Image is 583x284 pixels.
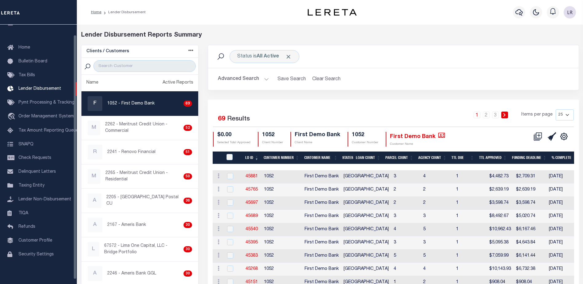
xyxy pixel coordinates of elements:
a: 45268 [246,267,258,271]
p: Customer Name [390,142,445,147]
div: 50 [183,173,192,179]
a: M2265 - Meritrust Credit Union - Residential50 [81,164,199,188]
div: Status is [230,50,299,63]
h4: 1052 [352,132,378,139]
p: Selected Total Approved [217,140,250,145]
td: 3 [391,210,421,223]
th: Ttl Approved: activate to sort column ascending [477,152,510,164]
td: 2 [421,197,454,210]
td: $3,598.74 [487,197,514,210]
td: 1 [454,223,487,236]
td: First Demo Bank [302,210,341,223]
td: 4 [391,263,421,276]
td: [GEOGRAPHIC_DATA] [341,170,391,183]
td: 1052 [262,170,302,183]
p: Client Number [262,140,283,145]
th: Customer Name: activate to sort column ascending [302,152,340,164]
td: $2,709.31 [514,170,546,183]
span: Tax Bills [18,73,35,77]
td: 4 [421,170,454,183]
span: Order Management System [18,114,74,119]
td: [GEOGRAPHIC_DATA] [341,236,391,250]
span: Pymt Processing & Tracking [18,101,74,105]
div: M [88,169,100,184]
div: R [88,145,102,160]
span: Items per page [521,112,553,118]
td: 1 [454,210,487,223]
th: Customer Number: activate to sort column ascending [261,152,302,164]
td: 5 [421,223,454,236]
td: 1052 [262,183,302,197]
th: % Complete: activate to sort column ascending [549,152,579,164]
td: 1 [454,263,487,276]
span: Security Settings [18,252,54,257]
p: 2265 - Meritrust Credit Union - Residential [105,170,181,183]
p: 2167 - Ameris Bank [107,222,146,228]
td: 1052 [262,223,302,236]
th: Ttl Due: activate to sort column ascending [449,152,476,164]
td: First Demo Bank [302,197,341,210]
a: R2241 - Renovo Financial51 [81,140,199,164]
a: Home [91,10,101,14]
td: [GEOGRAPHIC_DATA] [341,210,391,223]
td: 1 [454,236,487,250]
td: $8,492.67 [487,210,514,223]
td: First Demo Bank [302,263,341,276]
div: 30 [183,246,192,252]
h4: 1052 [262,132,283,139]
td: 1052 [262,197,302,210]
td: $7,059.99 [487,250,514,263]
td: $5,095.38 [487,236,514,250]
i: travel_explore [7,113,17,121]
td: [GEOGRAPHIC_DATA] [341,250,391,263]
a: M2262 - Meritrust Credit Union - Commercial52 [81,116,199,140]
p: 67572 - Lima One Capital, LLC - Bridge Portfolio [104,243,181,256]
p: 2246 - Ameris Bank GGL [107,270,156,277]
td: [GEOGRAPHIC_DATA] [341,263,391,276]
a: 3 [492,112,499,118]
div: 51 [183,149,192,155]
p: Customer Number [352,140,378,145]
a: A2167 - Ameris Bank30 [81,213,199,237]
td: $4,482.73 [487,170,514,183]
a: 2 [483,112,490,118]
td: 5 [391,250,421,263]
th: States [340,152,353,164]
td: $4,643.84 [514,236,546,250]
span: TIQA [18,211,28,215]
a: 45383 [246,254,258,258]
td: 4 [391,223,421,236]
img: logo-dark.svg [308,9,357,16]
td: $10,962.43 [487,223,514,236]
td: 2 [391,197,421,210]
button: Advanced Search [218,73,269,85]
h4: First Demo Bank [390,132,445,140]
a: 45765 [246,187,258,192]
input: Search Customer [93,60,196,72]
span: SNAPQ [18,142,33,146]
div: L [88,242,99,257]
td: [GEOGRAPHIC_DATA] [341,197,391,210]
span: Delinquent Letters [18,170,56,174]
a: 45697 [246,201,258,205]
td: 3 [391,236,421,250]
td: $2,639.19 [487,183,514,197]
h5: Clients / Customers [86,49,129,54]
span: Customer Profile [18,239,52,243]
p: 2205 - [GEOGRAPHIC_DATA] Postal CU [106,194,181,207]
div: A [88,193,101,208]
a: A2205 - [GEOGRAPHIC_DATA] Postal CU36 [81,189,199,213]
div: 30 [183,270,192,277]
a: 45881 [246,174,258,179]
th: Parcel Count: activate to sort column ascending [383,152,416,164]
span: Lender Non-Disbursement [18,197,71,202]
span: Taxing Entity [18,183,45,188]
td: 1052 [262,236,302,250]
div: 52 [183,125,192,131]
p: 1052 - First Demo Bank [107,101,155,107]
a: F1052 - First Demo Bank69 [81,92,199,116]
td: [GEOGRAPHIC_DATA] [341,223,391,236]
button: Save Search [274,73,309,85]
th: LD ID: activate to sort column ascending [243,152,261,164]
td: First Demo Bank [302,250,341,263]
